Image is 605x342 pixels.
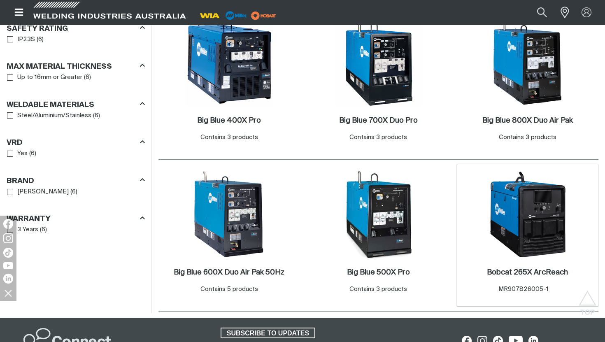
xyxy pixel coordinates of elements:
img: Bobcat 265X ArcReach [484,170,572,258]
div: Contains 5 products [200,285,258,294]
span: ( 6 ) [70,187,77,197]
a: Big Blue 800X Duo Air Pak [482,116,573,126]
img: LinkedIn [3,274,13,284]
img: Big Blue 500X Pro [334,170,422,258]
div: Warranty [7,213,145,224]
img: Big Blue 800X Duo Air Pak [484,19,572,107]
a: miller [249,12,279,19]
div: Max Material Thickness [7,61,145,72]
a: Big Blue 600X Duo Air Pak 50Hz [174,268,284,277]
ul: Weldable Materials [7,110,144,121]
span: 3 Years [17,225,38,235]
span: Yes [17,149,28,158]
div: Brand [7,175,145,186]
h2: Big Blue 400X Pro [197,117,261,124]
div: Contains 3 products [349,285,407,294]
img: Big Blue 600X Duo Air Pak 50Hz [185,170,273,258]
img: Facebook [3,219,13,229]
div: Safety Rating [7,23,145,34]
button: Search products [528,3,556,22]
a: [PERSON_NAME] [7,186,69,198]
h3: Safety Rating [7,24,68,34]
img: Instagram [3,233,13,243]
a: Big Blue 500X Pro [347,268,410,277]
ul: VRD [7,148,144,159]
h3: Brand [7,177,34,186]
a: 3 Years [7,224,38,235]
h2: Big Blue 700X Duo Pro [339,117,418,124]
span: MR907826005-1 [498,286,549,292]
ul: Brand [7,186,144,198]
h3: VRD [7,138,23,148]
a: SUBSCRIBE TO UPDATES [221,328,315,338]
h2: Big Blue 600X Duo Air Pak 50Hz [174,269,284,276]
span: ( 6 ) [37,35,44,44]
div: Contains 3 products [200,133,258,142]
div: Weldable Materials [7,99,145,110]
div: VRD [7,137,145,148]
a: Big Blue 400X Pro [197,116,261,126]
a: Bobcat 265X ArcReach [487,268,568,277]
div: Contains 3 products [349,133,407,142]
h2: Big Blue 500X Pro [347,269,410,276]
img: TikTok [3,248,13,258]
ul: Warranty [7,224,144,235]
button: Scroll to top [578,291,597,309]
span: ( 6 ) [93,111,100,121]
span: [PERSON_NAME] [17,187,69,197]
img: Big Blue 400X Pro [185,19,273,107]
span: Up to 16mm or Greater [17,73,82,82]
h3: Weldable Materials [7,100,94,110]
a: IP23S [7,34,35,45]
img: Big Blue 700X Duo Pro [334,19,422,107]
ul: Safety Rating [7,34,144,45]
span: SUBSCRIBE TO UPDATES [221,328,314,338]
span: ( 6 ) [29,149,36,158]
a: Up to 16mm or Greater [7,72,82,83]
ul: Max Material Thickness [7,72,144,83]
img: miller [249,9,279,22]
span: ( 6 ) [84,73,91,82]
h3: Max Material Thickness [7,62,112,72]
img: hide socials [1,286,15,300]
input: Product name or item number... [518,3,556,22]
a: Yes [7,148,28,159]
h2: Bobcat 265X ArcReach [487,269,568,276]
img: YouTube [3,262,13,269]
div: Contains 3 products [499,133,556,142]
span: IP23S [17,35,35,44]
span: ( 6 ) [40,225,47,235]
a: Big Blue 700X Duo Pro [339,116,418,126]
h2: Big Blue 800X Duo Air Pak [482,117,573,124]
span: Steel/Aluminium/Stainless [17,111,91,121]
a: Steel/Aluminium/Stainless [7,110,91,121]
h3: Warranty [7,214,51,224]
